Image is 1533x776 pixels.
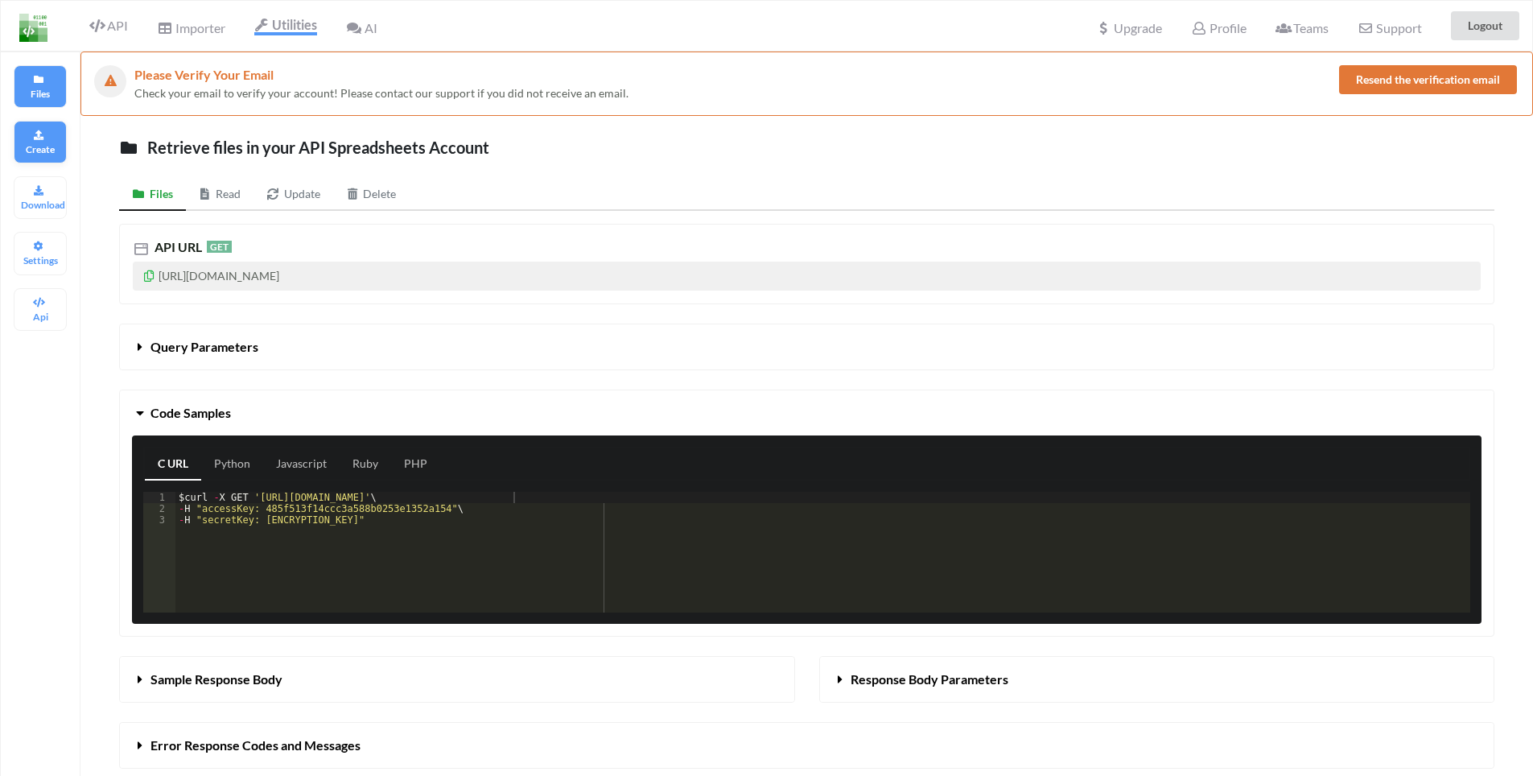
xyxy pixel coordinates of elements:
a: C URL [145,448,201,481]
span: Retrieve files in your API Spreadsheets Account [144,138,489,157]
a: Read [186,179,254,211]
a: PHP [391,448,440,481]
p: Create [21,142,60,156]
p: [URL][DOMAIN_NAME] [133,262,1481,291]
span: GET [207,241,232,253]
p: Download [21,198,60,212]
span: Profile [1191,20,1246,35]
div: 1 [143,492,175,503]
span: Sample Response Body [150,671,282,687]
a: Python [201,448,263,481]
span: Support [1358,22,1421,35]
a: Javascript [263,448,340,481]
span: Upgrade [1096,22,1162,35]
span: Please Verify Your Email [134,67,274,82]
div: 2 [143,503,175,514]
p: Settings [21,254,60,267]
p: Api [21,310,60,324]
span: Importer [157,20,225,35]
div: 3 [143,514,175,526]
span: API URL [151,239,202,254]
a: Delete [333,179,410,211]
span: Code Samples [150,405,231,420]
a: Files [119,179,186,211]
span: API [89,18,128,33]
button: Response Body Parameters [820,657,1494,702]
span: Utilities [254,17,317,32]
button: Error Response Codes and Messages [120,723,1494,768]
p: Files [21,87,60,101]
span: Response Body Parameters [851,671,1008,687]
button: Sample Response Body [120,657,794,702]
a: Ruby [340,448,391,481]
button: Query Parameters [120,324,1494,369]
button: Code Samples [120,390,1494,435]
span: Error Response Codes and Messages [150,737,361,753]
span: Teams [1275,20,1329,35]
button: Resend the verification email [1339,65,1517,94]
span: Check your email to verify your account! Please contact our support if you did not receive an email. [134,86,628,100]
button: Logout [1451,11,1519,40]
img: LogoIcon.png [19,14,47,42]
span: Query Parameters [150,339,258,354]
a: Update [253,179,333,211]
span: AI [346,20,377,35]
